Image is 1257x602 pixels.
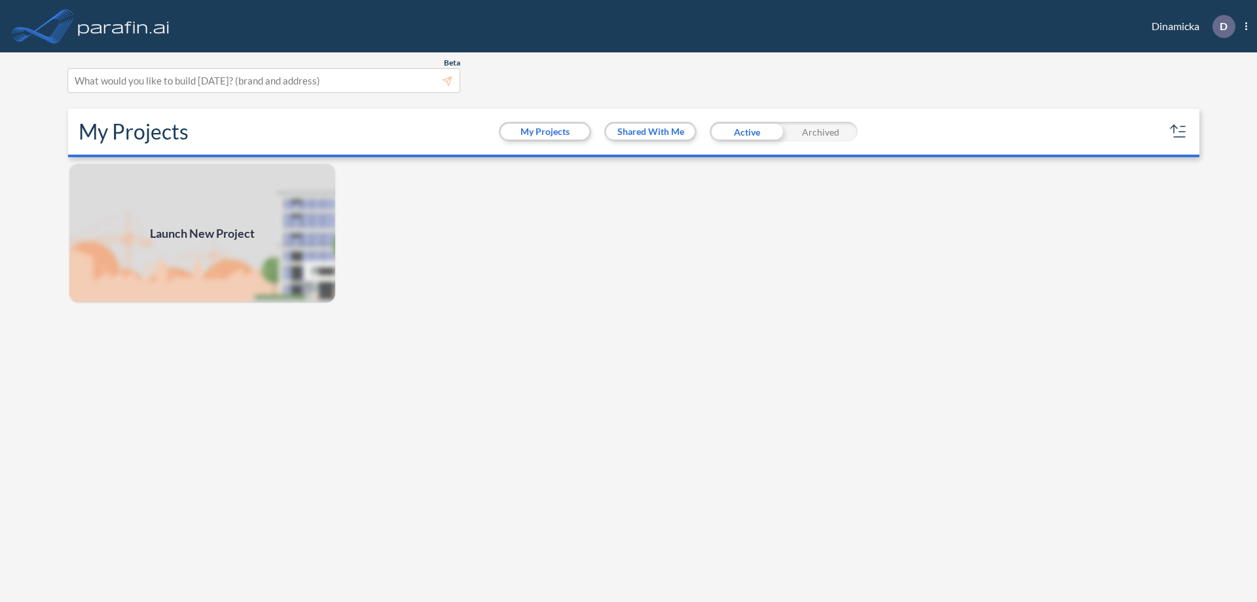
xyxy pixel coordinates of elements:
[68,162,337,304] a: Launch New Project
[1132,15,1247,38] div: Dinamicka
[75,13,172,39] img: logo
[710,122,784,141] div: Active
[150,225,255,242] span: Launch New Project
[1220,20,1228,32] p: D
[606,124,695,140] button: Shared With Me
[1168,121,1189,142] button: sort
[79,119,189,144] h2: My Projects
[444,58,460,68] span: Beta
[784,122,858,141] div: Archived
[68,162,337,304] img: add
[501,124,589,140] button: My Projects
